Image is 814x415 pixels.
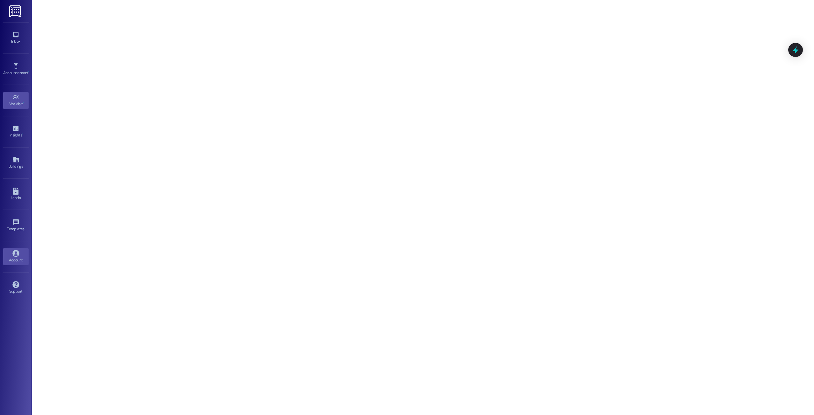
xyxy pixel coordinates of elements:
span: • [24,226,25,230]
img: ResiDesk Logo [9,5,22,17]
a: Support [3,279,29,296]
span: • [23,101,24,105]
a: Site Visit • [3,92,29,109]
a: Insights • [3,123,29,140]
span: • [22,132,23,136]
a: Templates • [3,217,29,234]
a: Inbox [3,29,29,46]
span: • [28,70,29,74]
a: Account [3,248,29,265]
a: Buildings [3,154,29,171]
a: Leads [3,186,29,203]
